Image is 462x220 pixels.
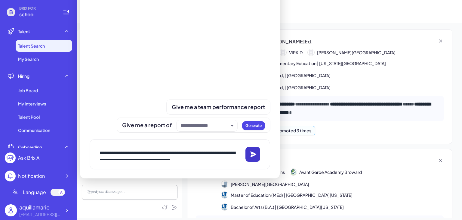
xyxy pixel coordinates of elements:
[18,154,41,162] div: Ask Brix AI
[18,43,45,49] span: Talent Search
[289,49,303,56] span: VIPKID
[231,72,331,79] span: Master of Education - MEd, | [GEOGRAPHIC_DATA]
[18,144,42,150] span: Onboarding
[231,204,344,210] span: Bachelor of Arts (B.A.) | [GEOGRAPHIC_DATA][US_STATE]
[18,73,29,79] span: Hiring
[19,211,61,218] div: aboyd@wsfcs.k12.nc.us
[299,169,362,175] span: Avant Garde Academy Broward
[317,49,396,56] span: [PERSON_NAME][GEOGRAPHIC_DATA]
[275,127,311,134] div: Promoted 3 times
[231,84,331,91] span: Master of Education - MEd, | [GEOGRAPHIC_DATA]
[221,192,228,198] img: 215.jpg
[18,87,38,93] span: Job Board
[5,204,17,216] img: user_logo.png
[18,172,45,180] div: Notification
[19,11,55,18] span: school
[221,181,228,187] img: 公司logo
[18,114,40,120] span: Talent Pool
[19,203,61,211] div: aquillamarie
[19,6,55,11] span: BRIX FOR
[231,181,309,187] span: [PERSON_NAME][GEOGRAPHIC_DATA]
[18,127,50,133] span: Communication
[221,204,228,210] img: 215.jpg
[231,192,353,198] span: Master of Education (MEd) | [GEOGRAPHIC_DATA][US_STATE]
[23,189,46,196] span: Language
[290,169,297,175] img: 公司logo
[18,28,30,34] span: Talent
[231,60,386,67] span: Bachelor of Science ,Elementary Education | [US_STATE][GEOGRAPHIC_DATA]
[18,56,39,62] span: My Search
[18,101,46,107] span: My Interviews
